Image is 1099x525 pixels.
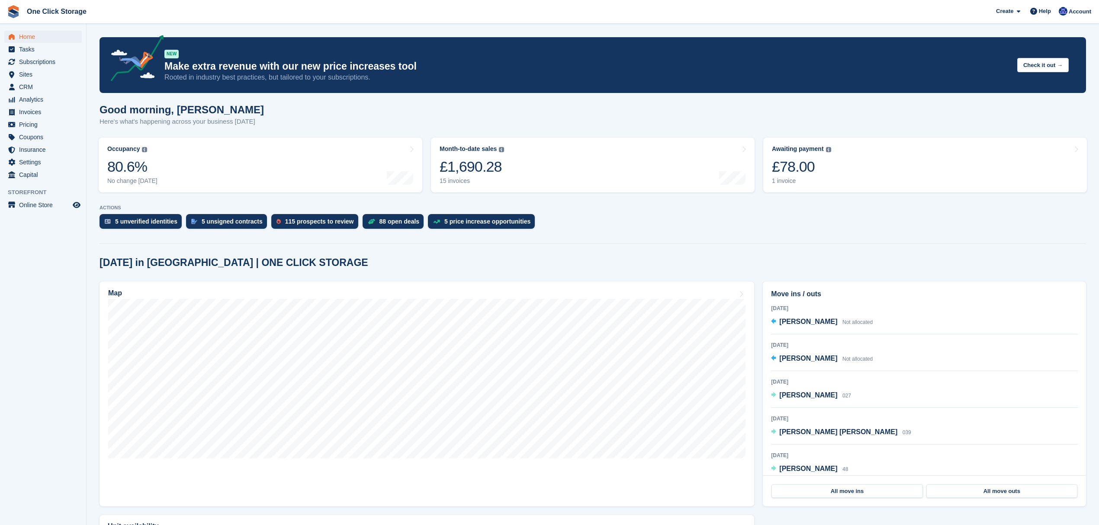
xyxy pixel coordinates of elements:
[4,68,82,80] a: menu
[433,220,440,224] img: price_increase_opportunities-93ffe204e8149a01c8c9dc8f82e8f89637d9d84a8eef4429ea346261dce0b2c0.svg
[772,158,831,176] div: £78.00
[926,484,1077,498] a: All move outs
[4,31,82,43] a: menu
[842,319,873,325] span: Not allocated
[7,5,20,18] img: stora-icon-8386f47178a22dfd0bd8f6a31ec36ba5ce8667c1dd55bd0f319d3a0aa187defe.svg
[164,73,1010,82] p: Rooted in industry best practices, but tailored to your subscriptions.
[4,93,82,106] a: menu
[428,214,539,233] a: 5 price increase opportunities
[271,214,363,233] a: 115 prospects to review
[1059,7,1067,16] img: Thomas
[771,378,1078,386] div: [DATE]
[4,43,82,55] a: menu
[19,169,71,181] span: Capital
[772,177,831,185] div: 1 invoice
[107,145,140,153] div: Occupancy
[996,7,1013,16] span: Create
[19,43,71,55] span: Tasks
[772,145,824,153] div: Awaiting payment
[1017,58,1069,72] button: Check it out →
[842,466,848,472] span: 48
[100,257,368,269] h2: [DATE] in [GEOGRAPHIC_DATA] | ONE CLICK STORAGE
[4,56,82,68] a: menu
[19,56,71,68] span: Subscriptions
[779,391,837,399] span: [PERSON_NAME]
[100,104,264,115] h1: Good morning, [PERSON_NAME]
[4,156,82,168] a: menu
[771,390,851,401] a: [PERSON_NAME] 027
[842,356,873,362] span: Not allocated
[191,219,197,224] img: contract_signature_icon-13c848040528278c33f63329250d36e43548de30e8caae1d1a13099fd9432cc5.svg
[771,451,1078,459] div: [DATE]
[379,218,420,225] div: 88 open deals
[8,188,86,197] span: Storefront
[1069,7,1091,16] span: Account
[107,158,157,176] div: 80.6%
[4,169,82,181] a: menu
[368,218,375,224] img: deal-1b604bf984904fb50ccaf53a9ad4b4a5d6e5aea283cecdc64d6e3604feb123c2.svg
[771,415,1078,423] div: [DATE]
[440,158,504,176] div: £1,690.28
[19,131,71,143] span: Coupons
[100,214,186,233] a: 5 unverified identities
[499,147,504,152] img: icon-info-grey-7440780725fd019a000dd9b08b2336e03edf1995a4989e88bcd33f0948082b44.svg
[4,81,82,93] a: menu
[4,144,82,156] a: menu
[771,289,1078,299] h2: Move ins / outs
[779,465,837,472] span: [PERSON_NAME]
[444,218,530,225] div: 5 price increase opportunities
[19,118,71,131] span: Pricing
[4,118,82,131] a: menu
[108,289,122,297] h2: Map
[771,484,922,498] a: All move ins
[142,147,147,152] img: icon-info-grey-7440780725fd019a000dd9b08b2336e03edf1995a4989e88bcd33f0948082b44.svg
[19,156,71,168] span: Settings
[771,304,1078,312] div: [DATE]
[431,138,755,192] a: Month-to-date sales £1,690.28 15 invoices
[19,144,71,156] span: Insurance
[763,138,1087,192] a: Awaiting payment £78.00 1 invoice
[99,138,422,192] a: Occupancy 80.6% No change [DATE]
[779,355,837,362] span: [PERSON_NAME]
[440,145,497,153] div: Month-to-date sales
[903,429,911,435] span: 039
[363,214,428,233] a: 88 open deals
[19,106,71,118] span: Invoices
[100,205,1086,211] p: ACTIONS
[19,31,71,43] span: Home
[276,219,281,224] img: prospect-51fa495bee0391a8d652442698ab0144808aea92771e9ea1ae160a38d050c398.svg
[107,177,157,185] div: No change [DATE]
[4,106,82,118] a: menu
[4,131,82,143] a: menu
[4,199,82,211] a: menu
[71,200,82,210] a: Preview store
[842,393,851,399] span: 027
[164,50,179,58] div: NEW
[826,147,831,152] img: icon-info-grey-7440780725fd019a000dd9b08b2336e03edf1995a4989e88bcd33f0948082b44.svg
[771,341,1078,349] div: [DATE]
[771,353,873,365] a: [PERSON_NAME] Not allocated
[19,68,71,80] span: Sites
[202,218,263,225] div: 5 unsigned contracts
[115,218,177,225] div: 5 unverified identities
[19,81,71,93] span: CRM
[440,177,504,185] div: 15 invoices
[100,117,264,127] p: Here's what's happening across your business [DATE]
[103,35,164,84] img: price-adjustments-announcement-icon-8257ccfd72463d97f412b2fc003d46551f7dbcb40ab6d574587a9cd5c0d94...
[779,428,897,435] span: [PERSON_NAME] [PERSON_NAME]
[779,318,837,325] span: [PERSON_NAME]
[19,93,71,106] span: Analytics
[19,199,71,211] span: Online Store
[186,214,271,233] a: 5 unsigned contracts
[771,427,911,438] a: [PERSON_NAME] [PERSON_NAME] 039
[100,282,754,506] a: Map
[285,218,354,225] div: 115 prospects to review
[164,60,1010,73] p: Make extra revenue with our new price increases tool
[1039,7,1051,16] span: Help
[23,4,90,19] a: One Click Storage
[105,219,111,224] img: verify_identity-adf6edd0f0f0b5bbfe63781bf79b02c33cf7c696d77639b501bdc392416b5a36.svg
[771,464,848,475] a: [PERSON_NAME] 48
[771,317,873,328] a: [PERSON_NAME] Not allocated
